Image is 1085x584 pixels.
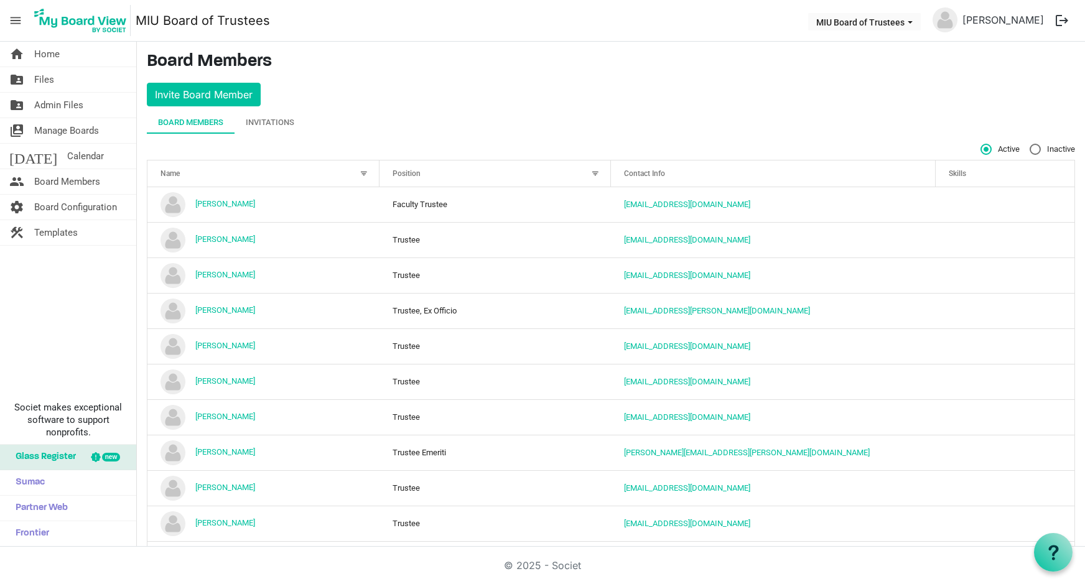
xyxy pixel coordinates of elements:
td: is template cell column header Skills [936,293,1075,328]
span: construction [9,220,24,245]
span: Position [393,169,421,178]
span: menu [4,9,27,32]
td: Trustee Emeriti column header Position [380,435,612,470]
a: [PERSON_NAME] [195,518,255,527]
a: [PERSON_NAME][EMAIL_ADDRESS][PERSON_NAME][DOMAIN_NAME] [624,448,870,457]
td: is template cell column header Skills [936,435,1075,470]
td: bill.smith@miu.edu is template cell column header Contact Info [611,293,936,328]
a: [EMAIL_ADDRESS][DOMAIN_NAME] [624,412,750,422]
a: My Board View Logo [30,5,136,36]
td: is template cell column header Skills [936,222,1075,257]
td: cking@miu.edu is template cell column header Contact Info [611,399,936,435]
td: Carolyn King is template cell column header Name [147,399,380,435]
span: Board Configuration [34,195,117,220]
span: Templates [34,220,78,245]
a: [PERSON_NAME] [195,412,255,421]
span: folder_shared [9,93,24,118]
td: is template cell column header Skills [936,506,1075,541]
td: is template cell column header Skills [936,470,1075,506]
td: is template cell column header Skills [936,364,1075,399]
td: Amine Kouider is template cell column header Name [147,187,380,222]
span: Partner Web [9,496,68,521]
td: Trustee column header Position [380,328,612,364]
td: Donna Jones is template cell column header Name [147,506,380,541]
button: Invite Board Member [147,83,261,106]
td: Trustee Emeriti column header Position [380,541,612,577]
span: Admin Files [34,93,83,118]
td: andy zhong is template cell column header Name [147,222,380,257]
span: Sumac [9,470,45,495]
a: [PERSON_NAME] [195,234,255,244]
td: is template cell column header Skills [936,541,1075,577]
td: Trustee column header Position [380,257,612,293]
span: [DATE] [9,144,57,169]
td: Barbara Dreier is template cell column header Name [147,257,380,293]
span: Skills [949,169,966,178]
a: [PERSON_NAME] [957,7,1049,32]
span: folder_shared [9,67,24,92]
td: is template cell column header Skills [936,257,1075,293]
td: bcurrivan@gmail.com is template cell column header Contact Info [611,364,936,399]
td: akouider@miu.edu is template cell column header Contact Info [611,187,936,222]
span: Manage Boards [34,118,99,143]
img: no-profile-picture.svg [161,476,185,501]
td: Faculty Trustee column header Position [380,187,612,222]
img: no-profile-picture.svg [161,369,185,394]
td: Trustee column header Position [380,222,612,257]
a: [EMAIL_ADDRESS][DOMAIN_NAME] [624,200,750,209]
img: no-profile-picture.svg [161,228,185,253]
img: no-profile-picture.svg [161,440,185,465]
a: [EMAIL_ADDRESS][DOMAIN_NAME] [624,377,750,386]
td: Brian Levine is template cell column header Name [147,328,380,364]
span: Files [34,67,54,92]
img: no-profile-picture.svg [161,511,185,536]
img: no-profile-picture.svg [161,192,185,217]
span: Inactive [1030,144,1075,155]
div: new [102,453,120,461]
td: Bruce Currivan is template cell column header Name [147,364,380,399]
td: is template cell column header Skills [936,187,1075,222]
td: is template cell column header Skills [936,399,1075,435]
td: Trustee column header Position [380,364,612,399]
a: [EMAIL_ADDRESS][DOMAIN_NAME] [624,271,750,280]
span: settings [9,195,24,220]
img: My Board View Logo [30,5,131,36]
img: no-profile-picture.svg [161,263,185,288]
a: © 2025 - Societ [504,559,581,572]
span: Calendar [67,144,104,169]
span: Frontier [9,521,49,546]
td: bdreier@miu.edu is template cell column header Contact Info [611,257,936,293]
a: [EMAIL_ADDRESS][DOMAIN_NAME] [624,483,750,493]
a: [EMAIL_ADDRESS][DOMAIN_NAME] [624,235,750,244]
a: [PERSON_NAME] [195,483,255,492]
div: Board Members [158,116,223,129]
td: Doug Greenfield is template cell column header Name [147,541,380,577]
td: yingwu.zhong@funplus.com is template cell column header Contact Info [611,222,936,257]
a: [PERSON_NAME] [195,270,255,279]
button: MIU Board of Trustees dropdownbutton [808,13,921,30]
a: [PERSON_NAME] [195,447,255,457]
td: Trustee column header Position [380,470,612,506]
a: [PERSON_NAME] [195,199,255,208]
a: [PERSON_NAME] [195,376,255,386]
td: Trustee column header Position [380,506,612,541]
span: Home [34,42,60,67]
img: no-profile-picture.svg [161,334,185,359]
span: switch_account [9,118,24,143]
button: logout [1049,7,1075,34]
span: home [9,42,24,67]
a: [PERSON_NAME] [195,341,255,350]
td: blevine@tm.org is template cell column header Contact Info [611,328,936,364]
a: [EMAIL_ADDRESS][PERSON_NAME][DOMAIN_NAME] [624,306,810,315]
td: Chris Hartnett is template cell column header Name [147,435,380,470]
span: Contact Info [624,169,665,178]
a: [EMAIL_ADDRESS][DOMAIN_NAME] [624,341,750,351]
td: Trustee, Ex Officio column header Position [380,293,612,328]
td: donnaj617@gmail.com is template cell column header Contact Info [611,506,936,541]
td: hridayatmavan1008@gmail.com is template cell column header Contact Info [611,470,936,506]
td: is template cell column header Skills [936,328,1075,364]
span: Active [980,144,1020,155]
td: chris@hartnett.com is template cell column header Contact Info [611,435,936,470]
img: no-profile-picture.svg [933,7,957,32]
td: Bill Smith is template cell column header Name [147,293,380,328]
